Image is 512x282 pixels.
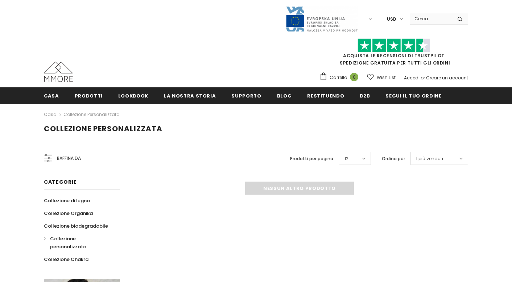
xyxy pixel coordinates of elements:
a: Lookbook [118,87,148,104]
label: Ordina per [382,155,405,162]
span: 0 [350,73,358,81]
img: Casi MMORE [44,62,73,82]
a: Prodotti [75,87,103,104]
span: B2B [360,92,370,99]
a: Creare un account [426,75,468,81]
input: Search Site [410,13,452,24]
a: Carrello 0 [319,72,362,83]
span: supporto [231,92,261,99]
span: or [421,75,425,81]
a: supporto [231,87,261,104]
img: Javni Razpis [285,6,358,32]
span: SPEDIZIONE GRATUITA PER TUTTI GLI ORDINI [319,42,468,66]
a: Collezione Organika [44,207,93,220]
span: Lookbook [118,92,148,99]
span: La nostra storia [164,92,216,99]
span: Categorie [44,178,77,186]
a: Javni Razpis [285,16,358,22]
a: La nostra storia [164,87,216,104]
a: Collezione personalizzata [63,111,120,117]
span: Collezione di legno [44,197,90,204]
a: Restituendo [307,87,344,104]
a: Collezione biodegradabile [44,220,108,232]
span: Collezione personalizzata [50,235,86,250]
a: Collezione Chakra [44,253,88,266]
a: Casa [44,87,59,104]
span: Collezione biodegradabile [44,223,108,229]
span: Segui il tuo ordine [385,92,441,99]
a: Casa [44,110,57,119]
a: Accedi [404,75,420,81]
a: Wish List [367,71,396,84]
span: Prodotti [75,92,103,99]
a: Acquista le recensioni di TrustPilot [343,53,445,59]
span: Collezione personalizzata [44,124,162,134]
a: Collezione personalizzata [44,232,112,253]
a: B2B [360,87,370,104]
span: Carrello [330,74,347,81]
span: Casa [44,92,59,99]
label: Prodotti per pagina [290,155,333,162]
a: Segui il tuo ordine [385,87,441,104]
span: Collezione Organika [44,210,93,217]
span: Wish List [377,74,396,81]
span: Blog [277,92,292,99]
span: Collezione Chakra [44,256,88,263]
a: Blog [277,87,292,104]
span: 12 [344,155,348,162]
a: Collezione di legno [44,194,90,207]
span: Restituendo [307,92,344,99]
span: I più venduti [416,155,443,162]
span: Raffina da [57,154,81,162]
span: USD [387,16,396,23]
img: Fidati di Pilot Stars [358,38,430,53]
